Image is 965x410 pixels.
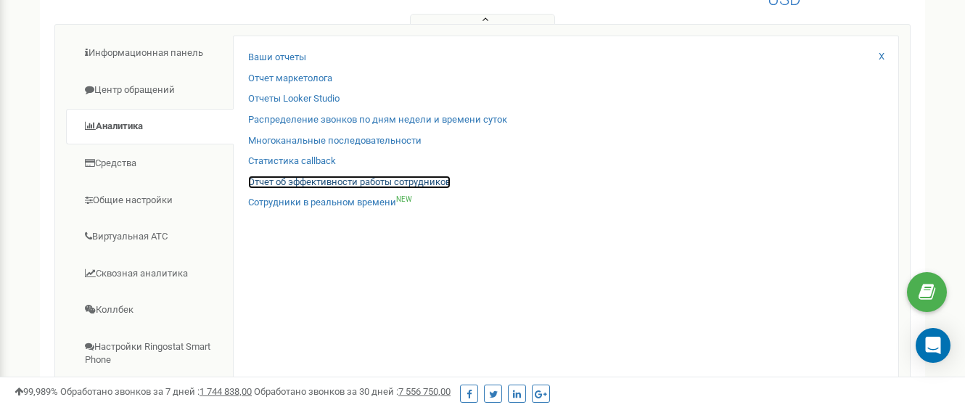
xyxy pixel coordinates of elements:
[66,73,234,108] a: Центр обращений
[15,386,58,397] span: 99,989%
[66,146,234,181] a: Средства
[66,183,234,218] a: Общие настройки
[254,386,451,397] span: Обработано звонков за 30 дней :
[248,196,412,210] a: Сотрудники в реальном времениNEW
[916,328,950,363] div: Open Intercom Messenger
[66,219,234,255] a: Виртуальная АТС
[248,155,336,168] a: Статистика callback
[66,256,234,292] a: Сквозная аналитика
[66,109,234,144] a: Аналитика
[248,113,507,127] a: Распределение звонков по дням недели и времени суток
[248,176,451,189] a: Отчет об эффективности работы сотрудников
[66,329,234,378] a: Настройки Ringostat Smart Phone
[248,51,306,65] a: Ваши отчеты
[398,386,451,397] u: 7 556 750,00
[66,292,234,328] a: Коллбек
[879,50,884,64] a: X
[396,195,412,203] sup: NEW
[248,134,422,148] a: Многоканальные последовательности
[248,72,332,86] a: Отчет маркетолога
[66,36,234,71] a: Информационная панель
[200,386,252,397] u: 1 744 838,00
[60,386,252,397] span: Обработано звонков за 7 дней :
[248,92,340,106] a: Отчеты Looker Studio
